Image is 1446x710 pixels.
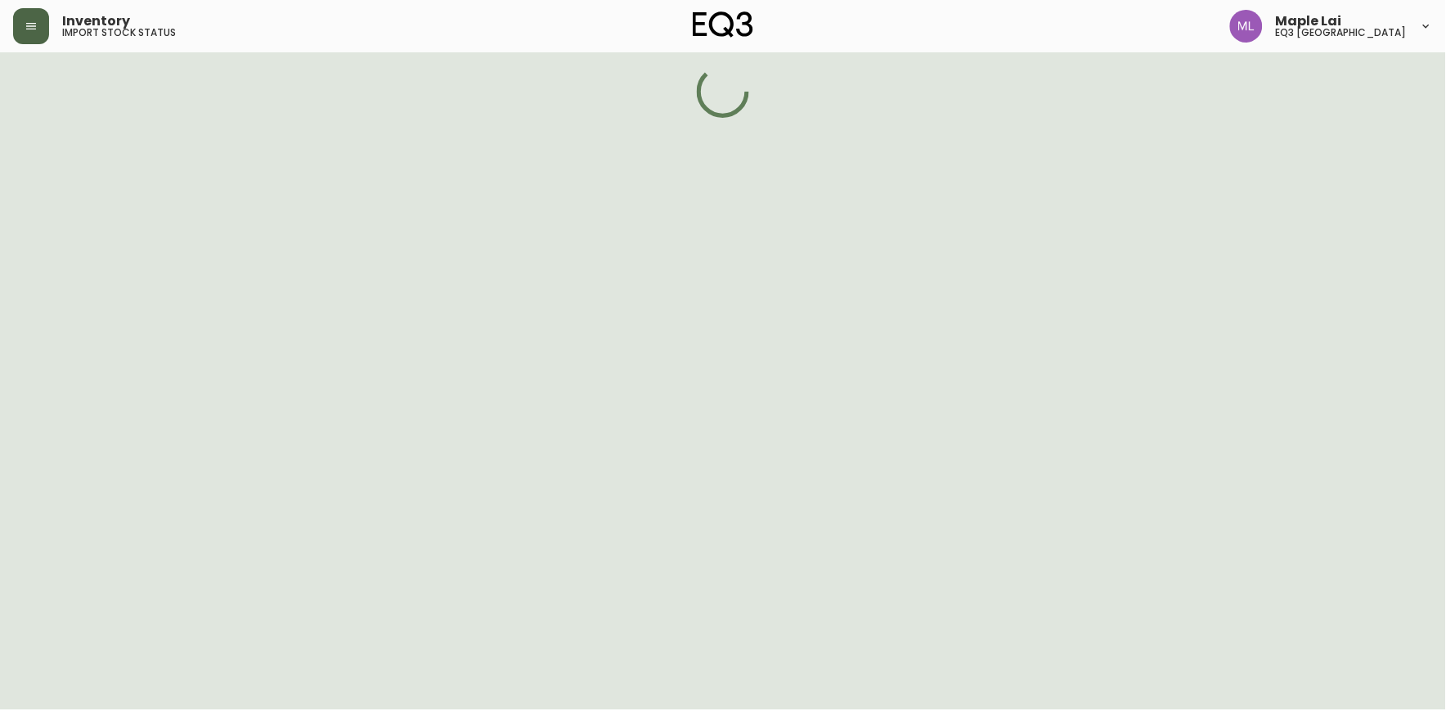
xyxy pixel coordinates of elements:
span: Maple Lai [1276,15,1342,28]
h5: eq3 [GEOGRAPHIC_DATA] [1276,28,1407,38]
img: 61e28cffcf8cc9f4e300d877dd684943 [1230,10,1263,43]
h5: import stock status [62,28,176,38]
span: Inventory [62,15,130,28]
img: logo [693,11,753,38]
